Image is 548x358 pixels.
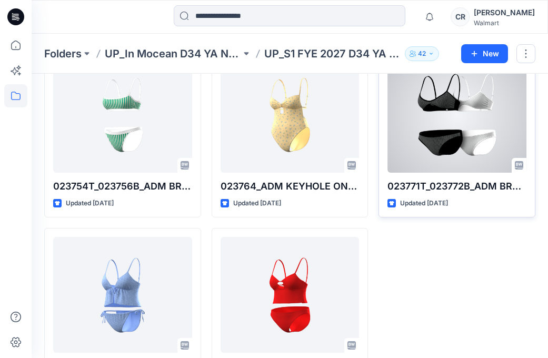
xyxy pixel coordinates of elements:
[66,198,114,209] p: Updated [DATE]
[451,7,470,26] div: CR
[221,57,360,173] a: 023764_ADM KEYHOLE ONE PIECE
[387,57,526,173] a: 023771T_023772B_ADM BRALETTE & LOW RISE REGULAR FULL BOTTOM
[53,179,192,194] p: 023754T_023756B_ADM BRALETTE & LOW RISE HIGH LEG CHEEKY BOTTOM
[461,44,508,63] button: New
[233,198,281,209] p: Updated [DATE]
[387,179,526,194] p: 023771T_023772B_ADM BRALETTE & LOW RISE REGULAR FULL BOTTOM
[221,237,360,353] a: 023769T_023770B_ADM KEYHOLE TANKINI & MID RISE REGULAR FULL COVERAGE BOTTOM
[221,179,360,194] p: 023764_ADM KEYHOLE ONE PIECE
[44,46,82,61] a: Folders
[264,46,401,61] p: UP_S1 FYE 2027 D34 YA NoBo Swim InMocean
[405,46,439,61] button: 42
[418,48,426,59] p: 42
[53,237,192,353] a: 023760T_023761B_ADM FLY AWAY TANKINI & SIDE TIE LOW RISE HIGH ELG CHEEKY BOTTOM
[400,198,448,209] p: Updated [DATE]
[53,57,192,173] a: 023754T_023756B_ADM BRALETTE & LOW RISE HIGH LEG CHEEKY BOTTOM
[474,6,535,19] div: [PERSON_NAME]
[105,46,241,61] a: UP_In Mocean D34 YA NoBo Swim
[474,19,535,27] div: Walmart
